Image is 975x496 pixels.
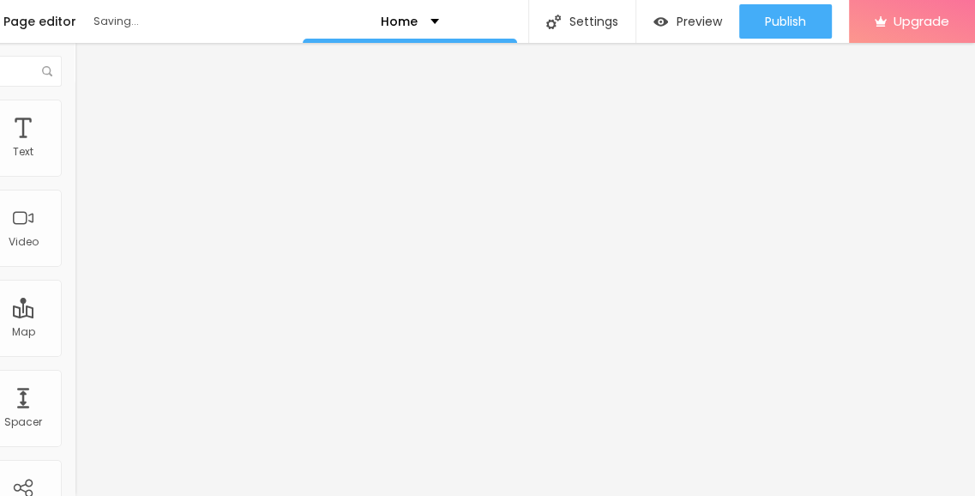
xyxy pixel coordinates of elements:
[12,326,35,338] div: Map
[9,236,39,248] div: Video
[677,15,722,28] span: Preview
[75,43,975,496] iframe: Editor
[653,15,668,29] img: view-1.svg
[894,14,949,28] span: Upgrade
[4,416,42,428] div: Spacer
[13,146,33,158] div: Text
[739,4,832,39] button: Publish
[765,15,806,28] span: Publish
[636,4,739,39] button: Preview
[93,16,291,27] div: Saving...
[381,15,418,27] p: Home
[546,15,561,29] img: Icone
[42,66,52,76] img: Icone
